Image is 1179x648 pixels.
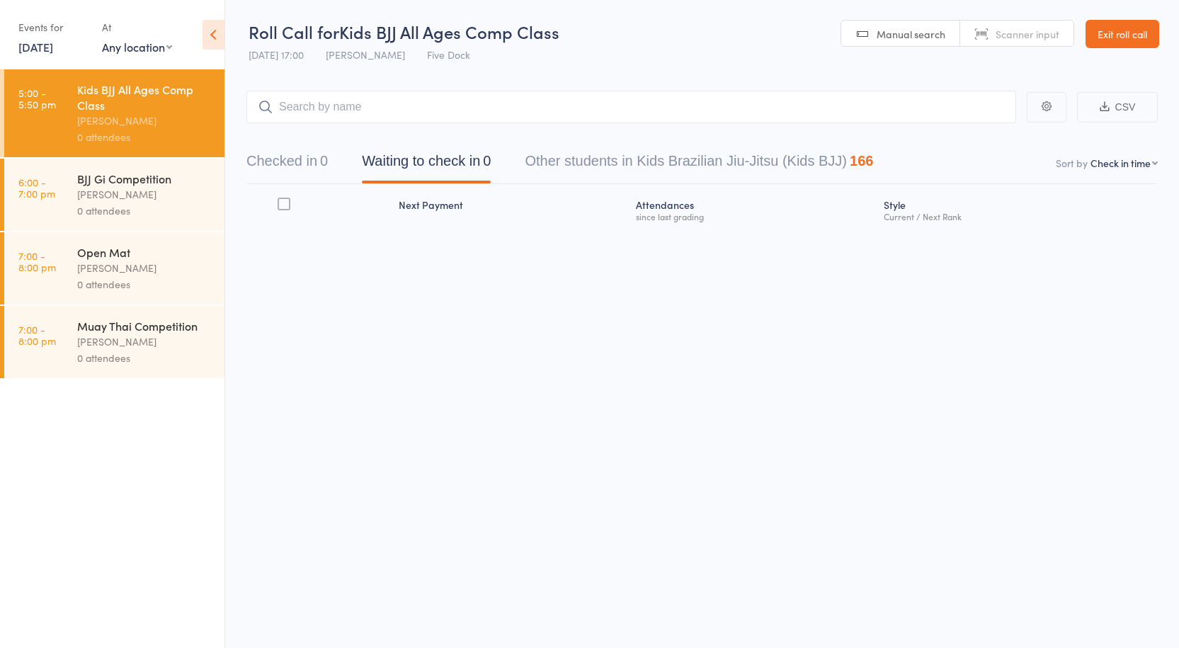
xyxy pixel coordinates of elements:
[1077,92,1158,123] button: CSV
[878,191,1158,228] div: Style
[1090,156,1151,170] div: Check in time
[77,81,212,113] div: Kids BJJ All Ages Comp Class
[18,39,53,55] a: [DATE]
[850,153,873,169] div: 166
[77,186,212,203] div: [PERSON_NAME]
[18,87,56,110] time: 5:00 - 5:50 pm
[884,212,1152,221] div: Current / Next Rank
[630,191,879,228] div: Atten­dances
[4,159,224,231] a: 6:00 -7:00 pmBJJ Gi Competition[PERSON_NAME]0 attendees
[246,91,1016,123] input: Search by name
[1086,20,1159,48] a: Exit roll call
[877,27,945,41] span: Manual search
[483,153,491,169] div: 0
[636,212,873,221] div: since last grading
[102,39,172,55] div: Any location
[362,146,491,183] button: Waiting to check in0
[77,260,212,276] div: [PERSON_NAME]
[18,324,56,346] time: 7:00 - 8:00 pm
[18,176,55,199] time: 6:00 - 7:00 pm
[77,276,212,292] div: 0 attendees
[4,306,224,378] a: 7:00 -8:00 pmMuay Thai Competition[PERSON_NAME]0 attendees
[77,334,212,350] div: [PERSON_NAME]
[77,129,212,145] div: 0 attendees
[102,16,172,39] div: At
[77,203,212,219] div: 0 attendees
[326,47,405,62] span: [PERSON_NAME]
[339,20,559,43] span: Kids BJJ All Ages Comp Class
[4,69,224,157] a: 5:00 -5:50 pmKids BJJ All Ages Comp Class[PERSON_NAME]0 attendees
[320,153,328,169] div: 0
[77,318,212,334] div: Muay Thai Competition
[77,171,212,186] div: BJJ Gi Competition
[249,47,304,62] span: [DATE] 17:00
[393,191,630,228] div: Next Payment
[4,232,224,305] a: 7:00 -8:00 pmOpen Mat[PERSON_NAME]0 attendees
[996,27,1059,41] span: Scanner input
[18,250,56,273] time: 7:00 - 8:00 pm
[18,16,88,39] div: Events for
[77,113,212,129] div: [PERSON_NAME]
[525,146,873,183] button: Other students in Kids Brazilian Jiu-Jitsu (Kids BJJ)166
[77,244,212,260] div: Open Mat
[77,350,212,366] div: 0 attendees
[1056,156,1088,170] label: Sort by
[249,20,339,43] span: Roll Call for
[427,47,470,62] span: Five Dock
[246,146,328,183] button: Checked in0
